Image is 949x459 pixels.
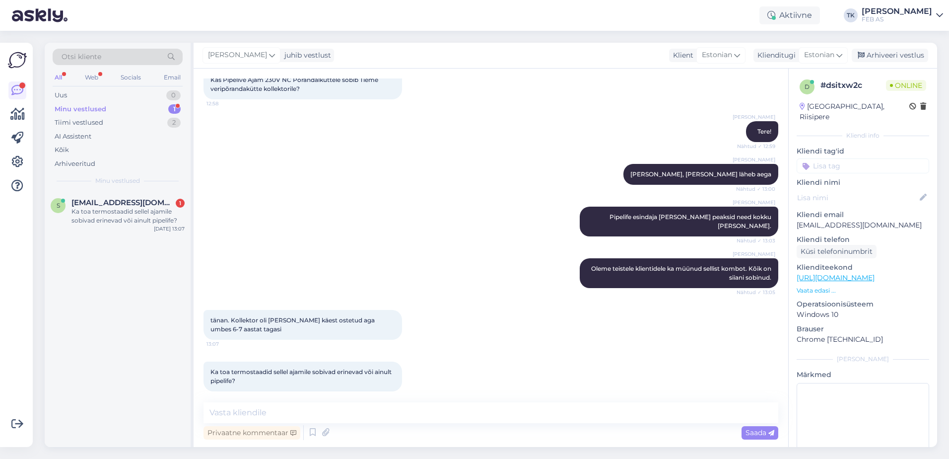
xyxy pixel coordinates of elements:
span: Otsi kliente [62,52,101,62]
span: d [805,83,810,90]
span: 13:07 [206,340,244,348]
span: stanislav.tumanik@gmail.com [71,198,175,207]
p: Brauser [797,324,929,334]
span: Nähtud ✓ 13:05 [737,289,775,296]
div: All [53,71,64,84]
div: Aktiivne [759,6,820,24]
p: Vaata edasi ... [797,286,929,295]
p: Operatsioonisüsteem [797,299,929,309]
p: Chrome [TECHNICAL_ID] [797,334,929,345]
p: Klienditeekond [797,262,929,273]
span: Estonian [702,50,732,61]
span: [PERSON_NAME] [733,156,775,163]
div: Minu vestlused [55,104,106,114]
p: Kliendi tag'id [797,146,929,156]
span: s [57,202,60,209]
div: 0 [166,90,181,100]
span: Pipelife esindaja [PERSON_NAME] peaksid need kokku [PERSON_NAME]. [610,213,773,229]
span: Nähtud ✓ 13:03 [737,237,775,244]
span: [PERSON_NAME] [733,250,775,258]
span: Minu vestlused [95,176,140,185]
div: juhib vestlust [280,50,331,61]
div: [GEOGRAPHIC_DATA], Riisipere [800,101,909,122]
span: Online [886,80,926,91]
div: TK [844,8,858,22]
p: Kliendi telefon [797,234,929,245]
a: [PERSON_NAME]FEB AS [862,7,943,23]
span: Oleme teistele klientidele ka müünud sellist kombot. Kõik on siiani sobinud. [591,265,773,281]
span: Tere! [757,128,771,135]
div: Kõik [55,145,69,155]
span: Estonian [804,50,834,61]
div: [PERSON_NAME] [862,7,932,15]
span: [PERSON_NAME] [733,113,775,121]
div: Klient [669,50,693,61]
span: Nähtud ✓ 12:59 [737,143,775,150]
p: Kliendi nimi [797,177,929,188]
span: tänan. Kollektor oli [PERSON_NAME] käest ostetud aga umbes 6-7 aastat tagasi [210,316,376,333]
div: Kliendi info [797,131,929,140]
a: [URL][DOMAIN_NAME] [797,273,875,282]
input: Lisa tag [797,158,929,173]
div: Klienditugi [753,50,796,61]
div: Arhiveeri vestlus [852,49,928,62]
div: Arhiveeritud [55,159,95,169]
div: Uus [55,90,67,100]
img: Askly Logo [8,51,27,70]
div: Web [83,71,100,84]
div: 1 [168,104,181,114]
div: Tiimi vestlused [55,118,103,128]
p: Märkmed [797,370,929,380]
div: Küsi telefoninumbrit [797,245,877,258]
div: Ka toa termostaadid sellel ajamile sobivad erinevad või ainult pipelife? [71,207,185,225]
div: 2 [167,118,181,128]
span: [PERSON_NAME] [208,50,267,61]
div: Privaatne kommentaar [203,426,300,440]
div: Email [162,71,183,84]
div: [DATE] 13:07 [154,225,185,232]
div: [PERSON_NAME] [797,355,929,364]
span: Saada [746,428,774,437]
div: FEB AS [862,15,932,23]
span: 13:08 [206,392,244,399]
div: AI Assistent [55,132,91,142]
p: Kliendi email [797,210,929,220]
span: Nähtud ✓ 13:00 [736,185,775,193]
p: [EMAIL_ADDRESS][DOMAIN_NAME] [797,220,929,230]
input: Lisa nimi [797,192,918,203]
div: 1 [176,199,185,208]
span: [PERSON_NAME], [PERSON_NAME] läheb aega [630,170,771,178]
span: Ka toa termostaadid sellel ajamile sobivad erinevad või ainult pipelife? [210,368,393,384]
div: Socials [119,71,143,84]
span: [PERSON_NAME] [733,199,775,206]
span: 12:58 [206,100,244,107]
div: # dsitxw2c [820,79,886,91]
p: Windows 10 [797,309,929,320]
